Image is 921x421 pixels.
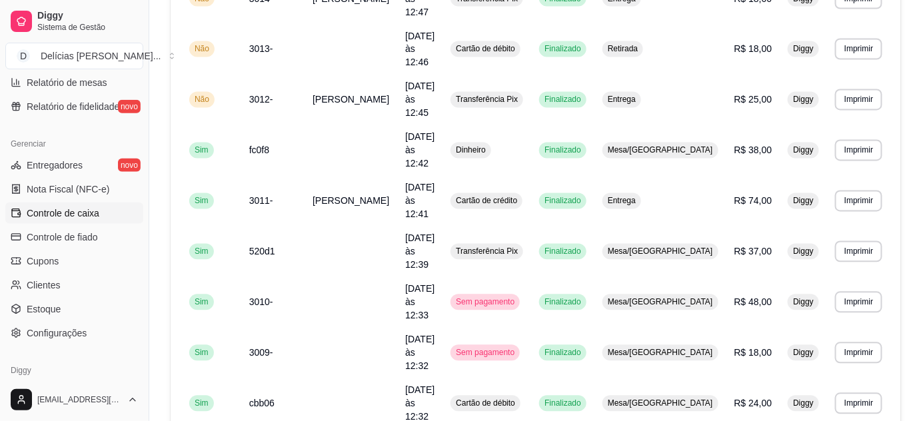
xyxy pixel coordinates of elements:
[605,398,716,409] span: Mesa/[GEOGRAPHIC_DATA]
[835,191,882,212] button: Imprimir
[790,297,816,308] span: Diggy
[405,81,435,119] span: [DATE] às 12:45
[835,241,882,262] button: Imprimir
[542,145,584,156] span: Finalizado
[249,44,273,55] span: 3013-
[249,196,273,207] span: 3011-
[605,297,716,308] span: Mesa/[GEOGRAPHIC_DATA]
[835,140,882,161] button: Imprimir
[835,393,882,414] button: Imprimir
[5,155,143,176] a: Entregadoresnovo
[790,398,816,409] span: Diggy
[542,297,584,308] span: Finalizado
[5,322,143,344] a: Configurações
[835,342,882,364] button: Imprimir
[542,348,584,358] span: Finalizado
[249,246,275,257] span: 520d1
[5,96,143,117] a: Relatório de fidelidadenovo
[453,348,517,358] span: Sem pagamento
[790,44,816,55] span: Diggy
[27,183,109,196] span: Nota Fiscal (NFC-e)
[249,348,273,358] span: 3009-
[405,183,435,220] span: [DATE] às 12:41
[542,196,584,207] span: Finalizado
[453,398,518,409] span: Cartão de débito
[405,334,435,372] span: [DATE] às 12:32
[37,394,122,405] span: [EMAIL_ADDRESS][DOMAIN_NAME]
[192,95,212,105] span: Não
[37,22,138,33] span: Sistema de Gestão
[453,297,517,308] span: Sem pagamento
[405,233,435,270] span: [DATE] às 12:39
[542,44,584,55] span: Finalizado
[734,348,772,358] span: R$ 18,00
[41,49,161,63] div: Delícias [PERSON_NAME] ...
[27,278,61,292] span: Clientes
[37,10,138,22] span: Diggy
[542,398,584,409] span: Finalizado
[790,196,816,207] span: Diggy
[249,95,273,105] span: 3012-
[192,44,212,55] span: Não
[192,246,211,257] span: Sim
[249,145,269,156] span: fc0f8
[5,5,143,37] a: DiggySistema de Gestão
[17,49,30,63] span: D
[5,72,143,93] a: Relatório de mesas
[605,145,716,156] span: Mesa/[GEOGRAPHIC_DATA]
[27,326,87,340] span: Configurações
[5,384,143,416] button: [EMAIL_ADDRESS][DOMAIN_NAME]
[27,254,59,268] span: Cupons
[605,246,716,257] span: Mesa/[GEOGRAPHIC_DATA]
[453,196,520,207] span: Cartão de crédito
[734,246,772,257] span: R$ 37,00
[453,145,488,156] span: Dinheiro
[405,132,435,169] span: [DATE] às 12:42
[192,196,211,207] span: Sim
[734,297,772,308] span: R$ 48,00
[835,292,882,313] button: Imprimir
[605,95,638,105] span: Entrega
[249,398,275,409] span: cbb06
[790,246,816,257] span: Diggy
[453,44,518,55] span: Cartão de débito
[27,100,119,113] span: Relatório de fidelidade
[5,179,143,200] a: Nota Fiscal (NFC-e)
[5,250,143,272] a: Cupons
[734,145,772,156] span: R$ 38,00
[249,297,273,308] span: 3010-
[405,284,435,321] span: [DATE] às 12:33
[835,89,882,111] button: Imprimir
[734,95,772,105] span: R$ 25,00
[5,226,143,248] a: Controle de fiado
[192,145,211,156] span: Sim
[313,95,389,105] span: [PERSON_NAME]
[192,398,211,409] span: Sim
[734,44,772,55] span: R$ 18,00
[605,196,638,207] span: Entrega
[27,159,83,172] span: Entregadores
[605,348,716,358] span: Mesa/[GEOGRAPHIC_DATA]
[5,298,143,320] a: Estoque
[453,95,520,105] span: Transferência Pix
[192,348,211,358] span: Sim
[5,133,143,155] div: Gerenciar
[5,274,143,296] a: Clientes
[453,246,520,257] span: Transferência Pix
[605,44,640,55] span: Retirada
[27,76,107,89] span: Relatório de mesas
[790,348,816,358] span: Diggy
[405,31,435,68] span: [DATE] às 12:46
[5,203,143,224] a: Controle de caixa
[27,302,61,316] span: Estoque
[542,246,584,257] span: Finalizado
[790,145,816,156] span: Diggy
[5,360,143,381] div: Diggy
[835,39,882,60] button: Imprimir
[734,196,772,207] span: R$ 74,00
[27,230,98,244] span: Controle de fiado
[27,207,99,220] span: Controle de caixa
[734,398,772,409] span: R$ 24,00
[790,95,816,105] span: Diggy
[192,297,211,308] span: Sim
